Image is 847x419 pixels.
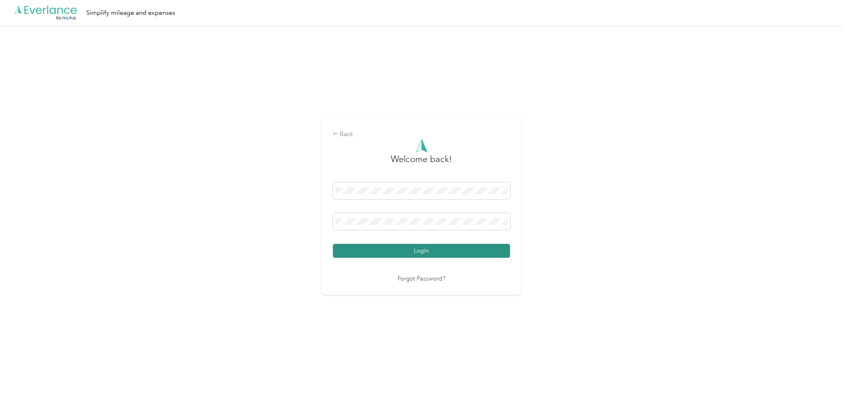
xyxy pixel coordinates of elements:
[333,244,510,258] button: Login
[86,8,175,18] div: Simplify mileage and expenses
[802,374,847,419] iframe: Everlance-gr Chat Button Frame
[391,152,452,174] h3: greeting
[398,275,445,284] a: Forgot Password?
[333,130,510,139] div: Back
